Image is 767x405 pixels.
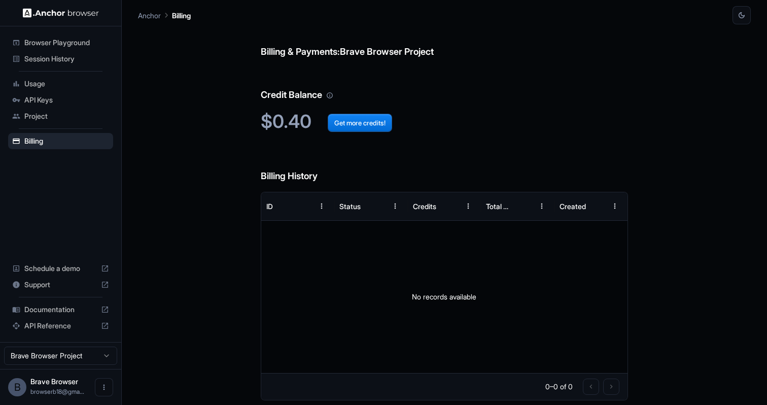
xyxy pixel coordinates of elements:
button: Open menu [95,378,113,396]
h6: Billing & Payments: Brave Browser Project [261,24,629,59]
nav: breadcrumb [138,10,191,21]
span: Documentation [24,305,97,315]
span: Browser Playground [24,38,109,48]
button: Sort [294,197,312,215]
button: Menu [312,197,331,215]
div: Documentation [8,301,113,318]
svg: Your credit balance will be consumed as you use the API. Visit the usage page to view a breakdown... [326,92,333,99]
h2: $0.40 [261,111,629,132]
button: Sort [368,197,386,215]
h6: Billing History [261,149,629,184]
div: API Reference [8,318,113,334]
span: Schedule a demo [24,263,97,274]
div: Usage [8,76,113,92]
div: Status [339,202,361,211]
div: ID [266,202,273,211]
span: Session History [24,54,109,64]
span: Project [24,111,109,121]
button: Sort [587,197,606,215]
img: Anchor Logo [23,8,99,18]
p: 0–0 of 0 [545,382,573,392]
button: Sort [441,197,459,215]
div: Session History [8,51,113,67]
div: Support [8,277,113,293]
div: Schedule a demo [8,260,113,277]
div: Project [8,108,113,124]
div: API Keys [8,92,113,108]
div: Created [560,202,586,211]
span: Support [24,280,97,290]
button: Menu [386,197,404,215]
button: Menu [459,197,477,215]
span: Usage [24,79,109,89]
div: No records available [261,221,628,373]
h6: Credit Balance [261,68,629,103]
div: Browser Playground [8,35,113,51]
span: Brave Browser [30,377,78,386]
span: browserb18@gmail.com [30,388,84,395]
p: Billing [172,10,191,21]
div: B [8,378,26,396]
button: Menu [606,197,624,215]
div: Total Cost [486,202,513,211]
span: Billing [24,136,109,146]
span: API Keys [24,95,109,105]
div: Billing [8,133,113,149]
p: Anchor [138,10,161,21]
button: Menu [533,197,551,215]
div: Credits [413,202,436,211]
span: API Reference [24,321,97,331]
button: Sort [514,197,533,215]
button: Get more credits! [328,114,392,132]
